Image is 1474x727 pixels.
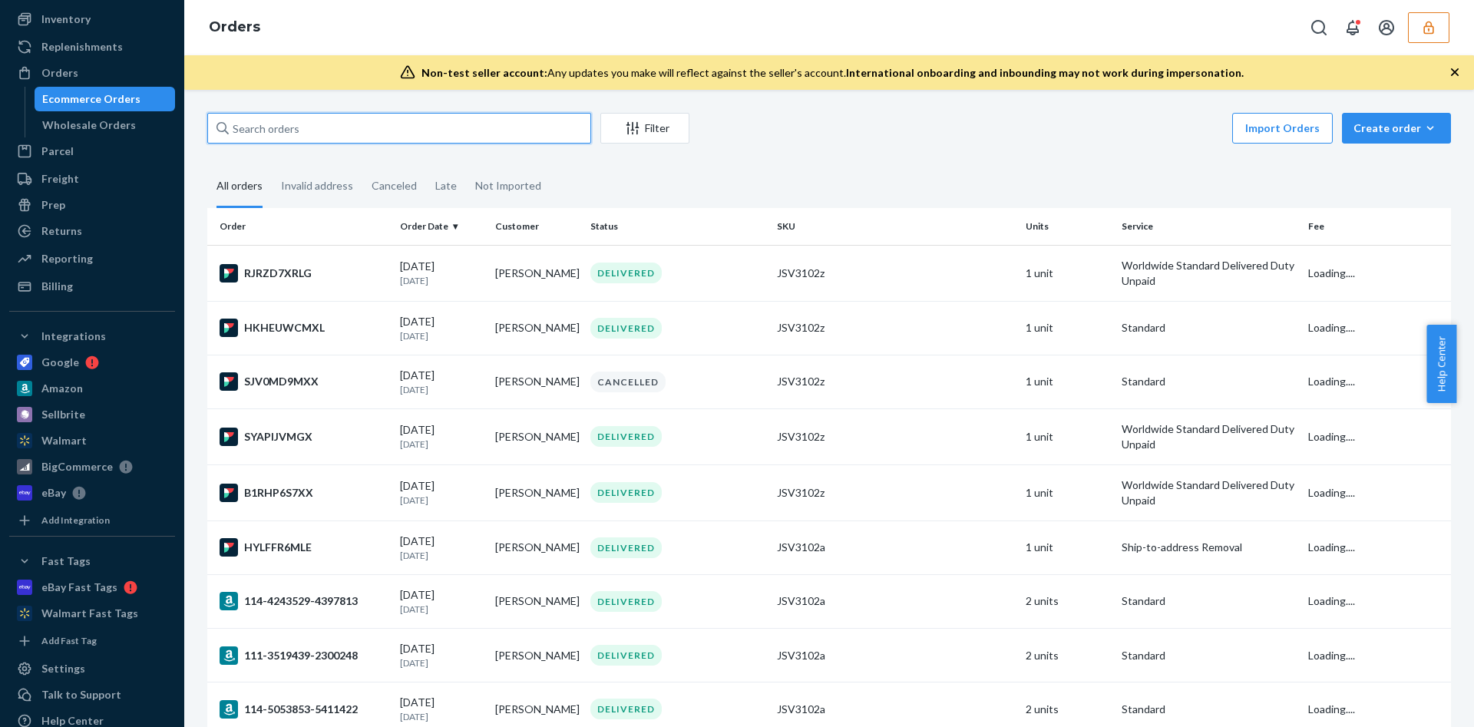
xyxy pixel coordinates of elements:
[41,433,87,448] div: Walmart
[1020,208,1115,245] th: Units
[220,592,388,610] div: 114-4243529-4397813
[9,632,175,650] a: Add Fast Tag
[400,587,483,616] div: [DATE]
[777,266,1013,281] div: JSV3102z
[41,279,73,294] div: Billing
[1371,12,1402,43] button: Open account menu
[1342,113,1451,144] button: Create order
[41,661,85,676] div: Settings
[1122,421,1296,452] p: Worldwide Standard Delivered Duty Unpaid
[400,368,483,396] div: [DATE]
[400,641,483,669] div: [DATE]
[489,301,584,355] td: [PERSON_NAME]
[400,422,483,451] div: [DATE]
[777,374,1013,389] div: JSV3102z
[1122,320,1296,335] p: Standard
[1122,702,1296,717] p: Standard
[9,481,175,505] a: eBay
[400,494,483,507] p: [DATE]
[41,407,85,422] div: Sellbrite
[400,438,483,451] p: [DATE]
[1302,408,1451,464] td: Loading....
[41,329,106,344] div: Integrations
[1122,258,1296,289] p: Worldwide Standard Delivered Duty Unpaid
[9,139,175,164] a: Parcel
[777,648,1013,663] div: JSV3102a
[600,113,689,144] button: Filter
[1337,12,1368,43] button: Open notifications
[9,428,175,453] a: Walmart
[209,18,260,35] a: Orders
[220,646,388,665] div: 111-3519439-2300248
[9,656,175,681] a: Settings
[9,324,175,349] button: Integrations
[489,355,584,408] td: [PERSON_NAME]
[220,319,388,337] div: HKHEUWCMXL
[220,428,388,446] div: SYAPIJVMGX
[495,220,578,233] div: Customer
[1304,12,1334,43] button: Open Search Box
[9,35,175,59] a: Replenishments
[220,372,388,391] div: SJV0MD9MXX
[590,591,662,612] div: DELIVERED
[435,166,457,206] div: Late
[9,601,175,626] a: Walmart Fast Tags
[400,695,483,723] div: [DATE]
[9,167,175,191] a: Freight
[41,606,138,621] div: Walmart Fast Tags
[42,117,136,133] div: Wholesale Orders
[9,402,175,427] a: Sellbrite
[590,372,666,392] div: CANCELLED
[1302,355,1451,408] td: Loading....
[400,603,483,616] p: [DATE]
[777,320,1013,335] div: JSV3102z
[41,171,79,187] div: Freight
[9,274,175,299] a: Billing
[400,478,483,507] div: [DATE]
[1302,245,1451,301] td: Loading....
[777,485,1013,501] div: JSV3102z
[1115,520,1302,574] td: Ship-to-address Removal
[41,514,110,527] div: Add Integration
[394,208,489,245] th: Order Date
[1020,464,1115,520] td: 1 unit
[9,376,175,401] a: Amazon
[489,574,584,628] td: [PERSON_NAME]
[1020,520,1115,574] td: 1 unit
[41,687,121,702] div: Talk to Support
[9,549,175,573] button: Fast Tags
[590,699,662,719] div: DELIVERED
[41,251,93,266] div: Reporting
[1302,629,1451,682] td: Loading....
[777,702,1013,717] div: JSV3102a
[1353,121,1439,136] div: Create order
[9,575,175,600] a: eBay Fast Tags
[216,166,263,208] div: All orders
[220,264,388,283] div: RJRZD7XRLG
[41,65,78,81] div: Orders
[1302,464,1451,520] td: Loading....
[489,520,584,574] td: [PERSON_NAME]
[41,223,82,239] div: Returns
[42,91,140,107] div: Ecommerce Orders
[9,246,175,271] a: Reporting
[400,329,483,342] p: [DATE]
[1122,478,1296,508] p: Worldwide Standard Delivered Duty Unpaid
[9,7,175,31] a: Inventory
[41,459,113,474] div: BigCommerce
[41,580,117,595] div: eBay Fast Tags
[207,113,591,144] input: Search orders
[400,314,483,342] div: [DATE]
[846,66,1244,79] span: International onboarding and inbounding may not work during impersonation.
[777,593,1013,609] div: JSV3102a
[1426,325,1456,403] button: Help Center
[35,87,176,111] a: Ecommerce Orders
[1115,208,1302,245] th: Service
[1020,301,1115,355] td: 1 unit
[400,710,483,723] p: [DATE]
[421,65,1244,81] div: Any updates you make will reflect against the seller's account.
[590,263,662,283] div: DELIVERED
[1020,245,1115,301] td: 1 unit
[771,208,1020,245] th: SKU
